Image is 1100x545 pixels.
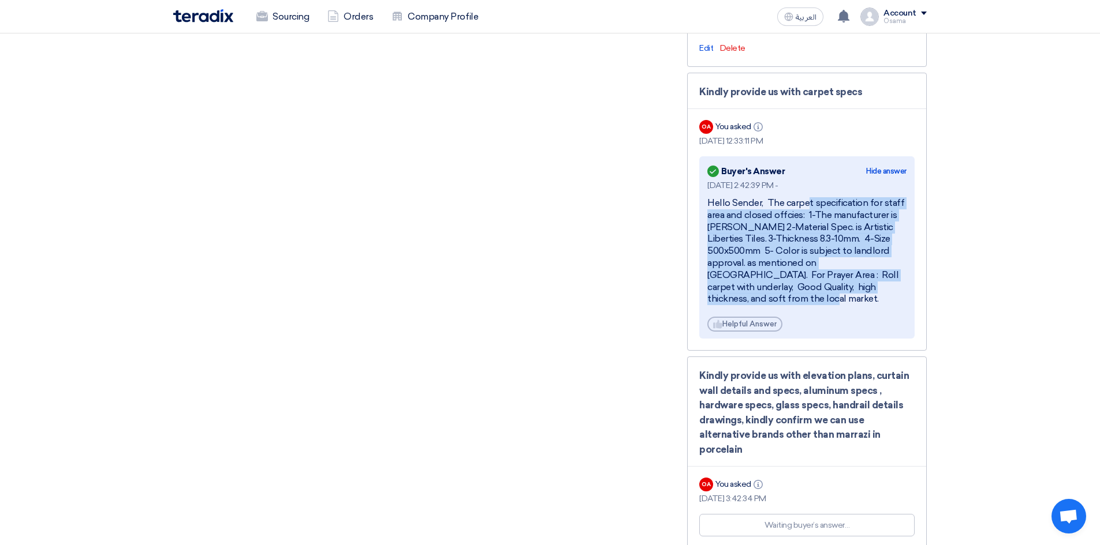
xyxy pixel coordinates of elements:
div: Kindly provide us with elevation plans, curtain wall details and specs, aluminum specs , hardware... [699,369,915,457]
div: OA [699,120,713,134]
button: العربية [777,7,823,26]
div: Waiting buyer’s answer… [765,519,850,531]
div: Account [883,9,916,18]
div: Buyer's Answer [707,163,785,179]
span: العربية [796,13,816,21]
div: Hide answer [866,166,907,177]
span: Edit [699,43,713,53]
a: Company Profile [382,4,487,29]
div: Kindly provide us with carpet specs [699,85,915,100]
a: Orders [318,4,382,29]
img: Teradix logo [173,9,233,22]
img: profile_test.png [860,7,879,26]
div: You asked [715,121,765,133]
div: You asked [715,478,765,490]
a: Sourcing [247,4,318,29]
div: [DATE] 3:42:34 PM [699,493,915,505]
div: Helpful Answer [707,317,782,332]
div: [DATE] 2:42:39 PM - [707,179,907,191]
div: Osama [883,18,927,24]
div: Hello Sender, The carpet specification for staff area and closed offcies: 1-The manufacturer is [... [707,197,907,305]
span: Delete [720,43,745,53]
div: [DATE] 12:33:11 PM [699,135,915,147]
a: Open chat [1051,499,1086,533]
div: OA [699,478,713,491]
